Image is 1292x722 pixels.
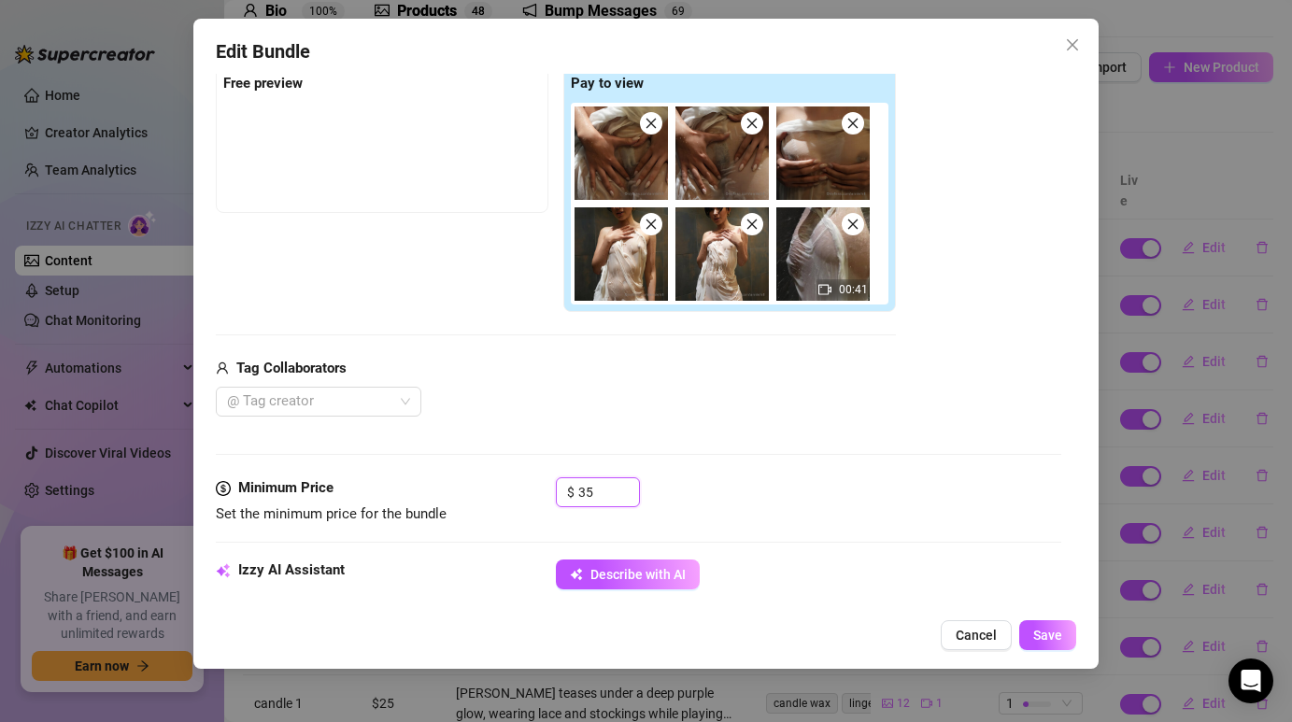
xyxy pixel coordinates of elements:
[216,477,231,500] span: dollar
[846,117,859,130] span: close
[1058,37,1087,52] span: Close
[956,628,997,643] span: Cancel
[839,283,868,296] span: 00:41
[1228,658,1273,703] div: Open Intercom Messenger
[236,360,347,376] strong: Tag Collaborators
[216,37,310,66] span: Edit Bundle
[745,117,759,130] span: close
[818,283,831,296] span: video-camera
[223,75,303,92] strong: Free preview
[675,106,769,200] img: media
[645,117,658,130] span: close
[575,207,668,301] img: media
[776,106,870,200] img: media
[675,207,769,301] img: media
[556,559,700,589] button: Describe with AI
[846,218,859,231] span: close
[238,479,334,496] strong: Minimum Price
[571,75,644,92] strong: Pay to view
[216,358,229,380] span: user
[1033,628,1062,643] span: Save
[941,620,1012,650] button: Cancel
[238,561,345,578] strong: Izzy AI Assistant
[575,106,668,200] img: media
[1019,620,1076,650] button: Save
[1065,37,1080,52] span: close
[1058,30,1087,60] button: Close
[745,218,759,231] span: close
[776,207,870,301] div: 00:41
[216,505,447,522] span: Set the minimum price for the bundle
[645,218,658,231] span: close
[590,567,686,582] span: Describe with AI
[776,207,870,301] img: media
